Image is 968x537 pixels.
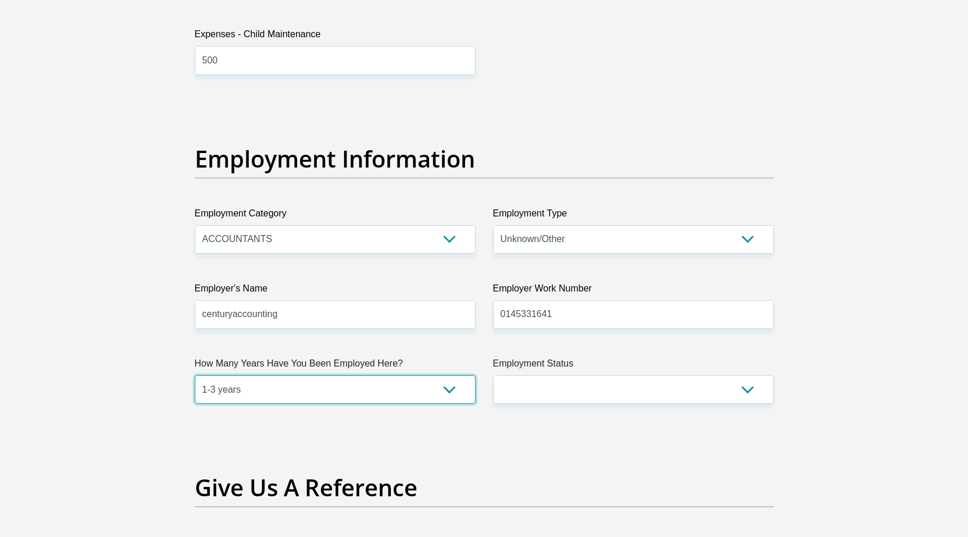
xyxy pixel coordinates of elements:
h2: Give Us A Reference [195,474,774,502]
label: Employment Category [195,207,476,225]
input: Employer Work Number [493,300,774,329]
h2: Employment Information [195,145,774,173]
input: Employer's Name [195,300,476,329]
label: Employment Type [493,207,774,225]
label: Employer's Name [195,282,476,300]
label: How Many Years Have You Been Employed Here? [195,357,476,375]
label: Employment Status [493,357,774,375]
label: Employer Work Number [493,282,774,300]
label: Expenses - Child Maintenance [195,27,476,46]
input: Expenses - Child Maintenance [195,46,476,74]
